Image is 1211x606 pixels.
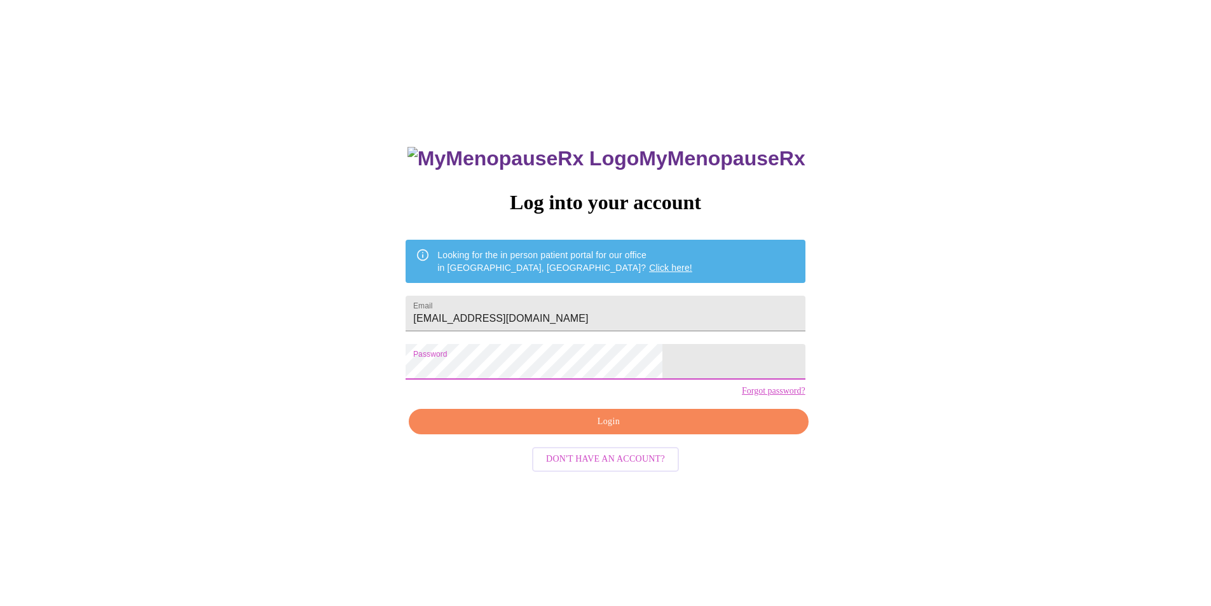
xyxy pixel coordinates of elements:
[409,409,808,435] button: Login
[407,147,639,170] img: MyMenopauseRx Logo
[546,451,665,467] span: Don't have an account?
[437,244,692,279] div: Looking for the in person patient portal for our office in [GEOGRAPHIC_DATA], [GEOGRAPHIC_DATA]?
[649,263,692,273] a: Click here!
[423,414,793,430] span: Login
[529,453,682,464] a: Don't have an account?
[532,447,679,472] button: Don't have an account?
[742,386,805,396] a: Forgot password?
[406,191,805,214] h3: Log into your account
[407,147,805,170] h3: MyMenopauseRx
